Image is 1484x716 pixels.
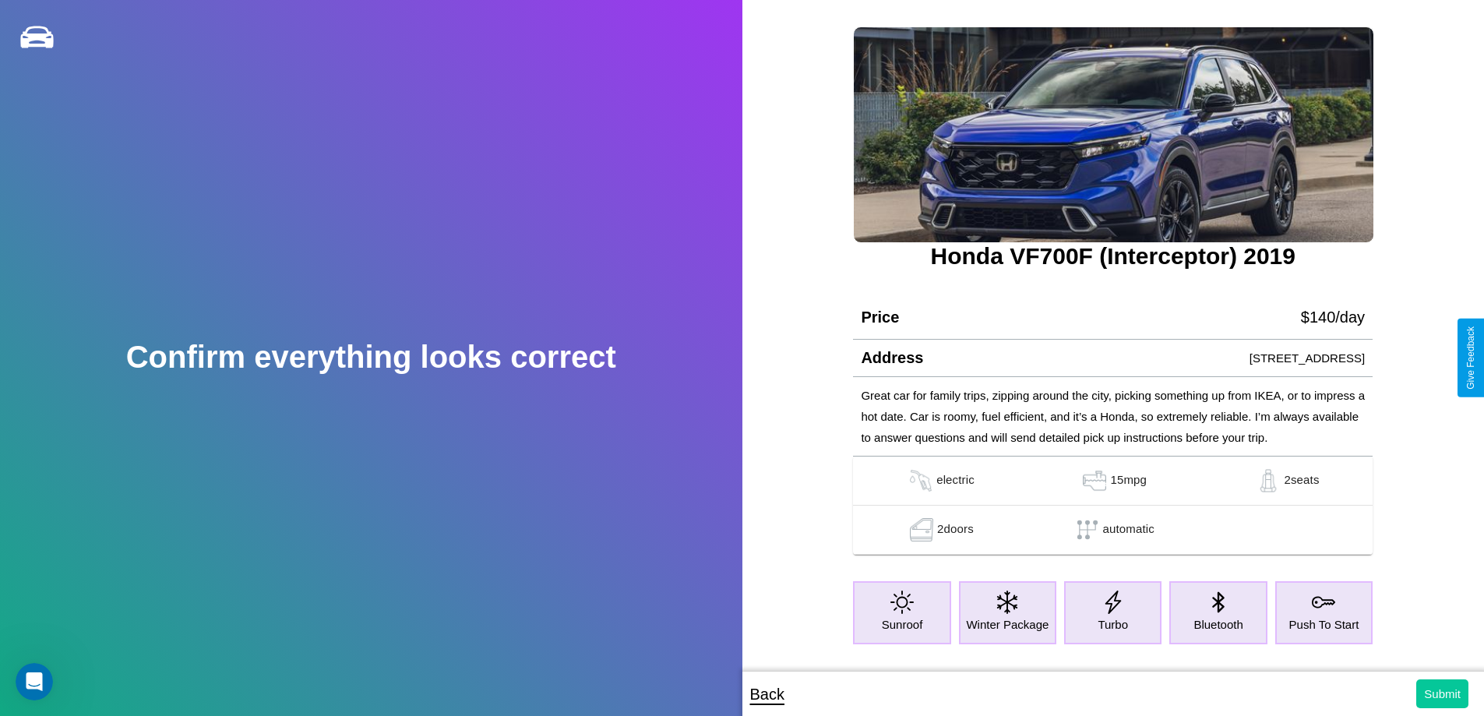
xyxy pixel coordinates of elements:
[1193,614,1243,635] p: Bluetooth
[1301,303,1365,331] p: $ 140 /day
[750,680,784,708] p: Back
[936,469,975,492] p: electric
[1465,326,1476,390] div: Give Feedback
[882,614,923,635] p: Sunroof
[1250,347,1365,369] p: [STREET_ADDRESS]
[1253,469,1284,492] img: gas
[861,309,899,326] h4: Price
[937,518,974,541] p: 2 doors
[1110,469,1147,492] p: 15 mpg
[1098,614,1128,635] p: Turbo
[905,469,936,492] img: gas
[1416,679,1468,708] button: Submit
[1079,469,1110,492] img: gas
[1289,614,1359,635] p: Push To Start
[861,349,923,367] h4: Address
[906,518,937,541] img: gas
[1284,469,1319,492] p: 2 seats
[861,385,1365,448] p: Great car for family trips, zipping around the city, picking something up from IKEA, or to impres...
[126,340,616,375] h2: Confirm everything looks correct
[16,663,53,700] iframe: Intercom live chat
[966,614,1049,635] p: Winter Package
[853,457,1373,555] table: simple table
[1103,518,1154,541] p: automatic
[853,243,1373,270] h3: Honda VF700F (Interceptor) 2019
